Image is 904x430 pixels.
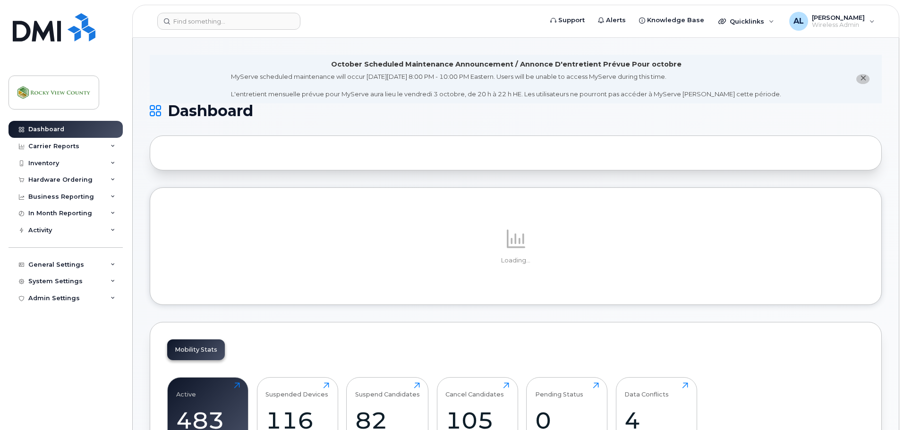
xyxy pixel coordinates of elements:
div: Active [176,382,196,398]
button: close notification [856,74,870,84]
span: Dashboard [168,104,253,118]
div: MyServe scheduled maintenance will occur [DATE][DATE] 8:00 PM - 10:00 PM Eastern. Users will be u... [231,72,781,99]
div: Cancel Candidates [445,382,504,398]
div: Data Conflicts [624,382,669,398]
div: Pending Status [535,382,583,398]
div: Suspended Devices [265,382,328,398]
div: October Scheduled Maintenance Announcement / Annonce D'entretient Prévue Pour octobre [331,59,682,69]
div: Suspend Candidates [355,382,420,398]
p: Loading... [167,256,864,265]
